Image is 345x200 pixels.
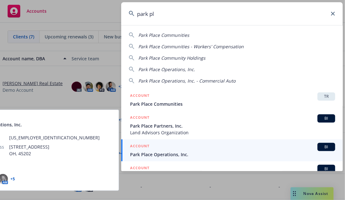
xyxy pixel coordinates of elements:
[121,161,343,183] a: ACCOUNTBI
[320,166,333,172] span: BI
[320,116,333,121] span: BI
[138,66,195,72] span: Park Place Operations, Inc.
[121,89,343,111] a: ACCOUNTTRPark Place Communities
[130,92,149,100] h5: ACCOUNT
[130,129,335,136] span: Land Advisors Organization
[138,32,189,38] span: Park Place Communities
[121,111,343,139] a: ACCOUNTBIPark Place Partners, Inc.Land Advisors Organization
[121,139,343,161] a: ACCOUNTBIPark Place Operations, Inc.
[130,143,149,150] h5: ACCOUNT
[320,144,333,150] span: BI
[138,43,244,50] span: Park Place Communities - Workers' Compensation
[121,2,343,25] input: Search...
[138,55,205,61] span: Park Place Community Holdings
[130,151,335,158] span: Park Place Operations, Inc.
[138,78,235,84] span: Park Place Operations, Inc. - Commercial Auto
[320,94,333,99] span: TR
[130,165,149,172] h5: ACCOUNT
[130,123,335,129] span: Park Place Partners, Inc.
[130,114,149,122] h5: ACCOUNT
[130,101,335,107] span: Park Place Communities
